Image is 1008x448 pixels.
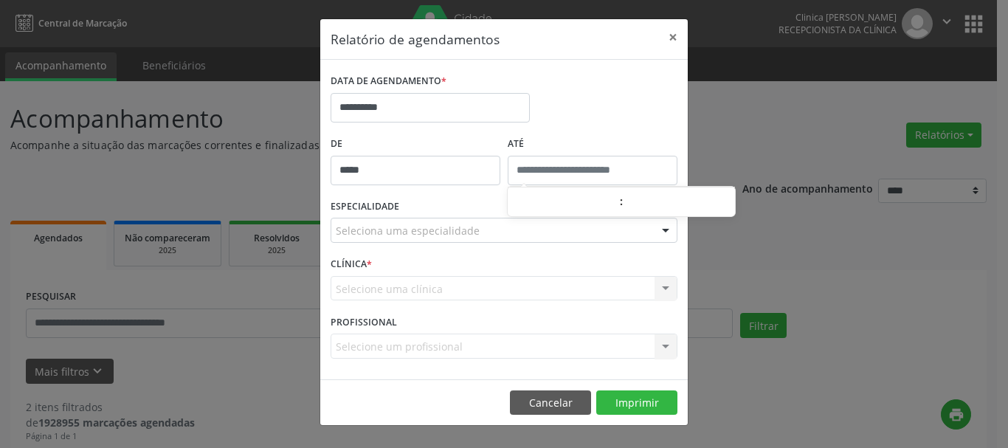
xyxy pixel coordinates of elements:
[331,30,500,49] h5: Relatório de agendamentos
[336,223,480,238] span: Seleciona uma especialidade
[624,188,735,218] input: Minute
[508,188,619,218] input: Hour
[331,253,372,276] label: CLÍNICA
[331,70,446,93] label: DATA DE AGENDAMENTO
[331,196,399,218] label: ESPECIALIDADE
[658,19,688,55] button: Close
[510,390,591,416] button: Cancelar
[619,187,624,216] span: :
[331,311,397,334] label: PROFISSIONAL
[596,390,677,416] button: Imprimir
[331,133,500,156] label: De
[508,133,677,156] label: ATÉ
